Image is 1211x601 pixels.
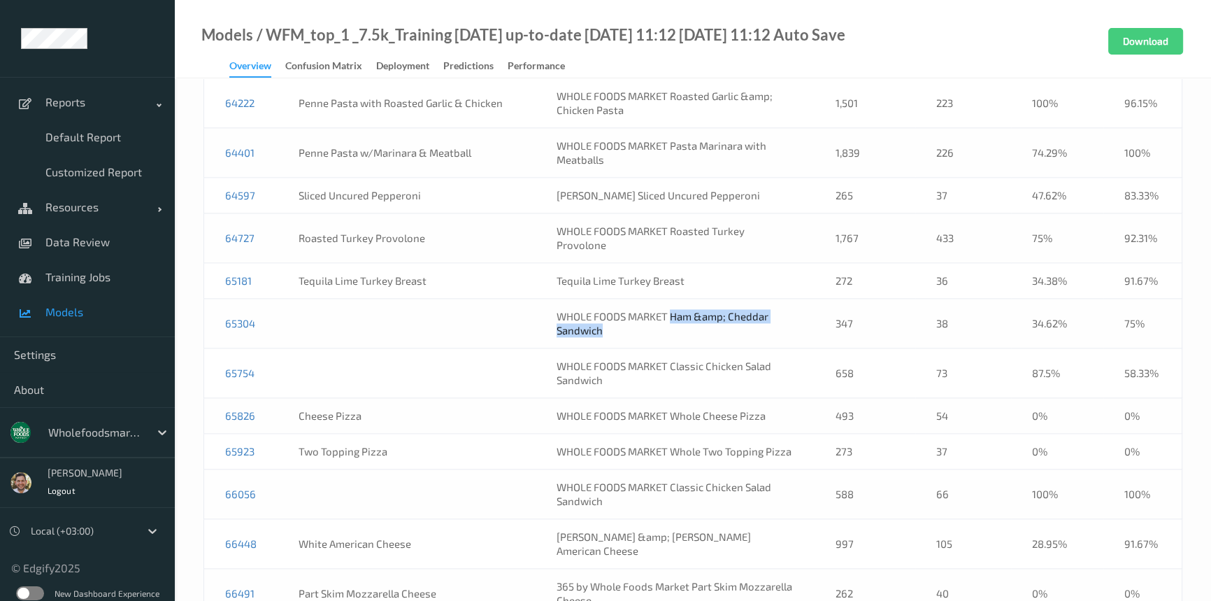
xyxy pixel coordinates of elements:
td: [PERSON_NAME] &amp; [PERSON_NAME] American Cheese [536,519,815,569]
td: WHOLE FOODS MARKET Pasta Marinara with Meatballs [536,128,815,178]
td: 997 [815,519,915,569]
td: WHOLE FOODS MARKET Whole Cheese Pizza [536,398,815,434]
td: 47.62% [1011,178,1103,213]
a: 66056 [225,488,256,500]
td: Tequila Lime Turkey Breast [278,263,536,299]
a: Deployment [376,57,443,76]
div: Confusion matrix [285,59,362,76]
a: 64597 [225,189,255,201]
div: / WFM_top_1 _7.5k_Training [DATE] up-to-date [DATE] 11:12 [DATE] 11:12 Auto Save [253,28,845,42]
a: 64727 [225,232,255,244]
td: 37 [915,178,1011,213]
td: Roasted Turkey Provolone [278,213,536,263]
td: 100% [1011,78,1103,128]
td: 347 [815,299,915,348]
div: Deployment [376,59,429,76]
div: Predictions [443,59,494,76]
td: 75% [1103,299,1182,348]
a: Overview [229,57,285,78]
td: 493 [815,398,915,434]
td: 58.33% [1103,348,1182,398]
a: 65923 [225,445,255,458]
td: WHOLE FOODS MARKET Classic Chicken Salad Sandwich [536,348,815,398]
td: 1,839 [815,128,915,178]
td: 658 [815,348,915,398]
td: 0% [1011,434,1103,469]
a: 64222 [225,97,255,109]
a: Models [201,28,253,42]
td: 87.5% [1011,348,1103,398]
td: Penne Pasta w/Marinara & Meatball [278,128,536,178]
a: 66491 [225,587,255,600]
td: 91.67% [1103,519,1182,569]
td: 273 [815,434,915,469]
td: 92.31% [1103,213,1182,263]
td: 91.67% [1103,263,1182,299]
a: 65181 [225,274,252,287]
td: 100% [1103,469,1182,519]
td: 34.38% [1011,263,1103,299]
td: 0% [1103,398,1182,434]
td: 38 [915,299,1011,348]
td: Sliced Uncured Pepperoni [278,178,536,213]
a: 65826 [225,409,255,422]
td: WHOLE FOODS MARKET Roasted Turkey Provolone [536,213,815,263]
button: Download [1108,28,1183,55]
td: 83.33% [1103,178,1182,213]
a: 65754 [225,367,255,379]
td: 105 [915,519,1011,569]
td: 226 [915,128,1011,178]
a: Confusion matrix [285,57,376,76]
td: 100% [1103,128,1182,178]
td: 272 [815,263,915,299]
td: 223 [915,78,1011,128]
a: 65304 [225,317,255,330]
td: WHOLE FOODS MARKET Roasted Garlic &amp; Chicken Pasta [536,78,815,128]
a: 66448 [225,537,257,550]
td: 0% [1103,434,1182,469]
td: 96.15% [1103,78,1182,128]
td: Penne Pasta with Roasted Garlic & Chicken [278,78,536,128]
td: 37 [915,434,1011,469]
td: [PERSON_NAME] Sliced Uncured Pepperoni [536,178,815,213]
td: 36 [915,263,1011,299]
td: WHOLE FOODS MARKET Classic Chicken Salad Sandwich [536,469,815,519]
td: 34.62% [1011,299,1103,348]
div: Performance [508,59,565,76]
td: 75% [1011,213,1103,263]
td: Cheese Pizza [278,398,536,434]
td: 28.95% [1011,519,1103,569]
a: Performance [508,57,579,76]
td: 54 [915,398,1011,434]
td: 0% [1011,398,1103,434]
td: Tequila Lime Turkey Breast [536,263,815,299]
a: Predictions [443,57,508,76]
td: 588 [815,469,915,519]
div: Overview [229,59,271,78]
td: 1,501 [815,78,915,128]
td: White American Cheese [278,519,536,569]
td: Two Topping Pizza [278,434,536,469]
td: 66 [915,469,1011,519]
td: 265 [815,178,915,213]
a: 64401 [225,146,255,159]
td: 73 [915,348,1011,398]
td: WHOLE FOODS MARKET Ham &amp; Cheddar Sandwich [536,299,815,348]
td: 1,767 [815,213,915,263]
td: 433 [915,213,1011,263]
td: 74.29% [1011,128,1103,178]
td: WHOLE FOODS MARKET Whole Two Topping Pizza [536,434,815,469]
td: 100% [1011,469,1103,519]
